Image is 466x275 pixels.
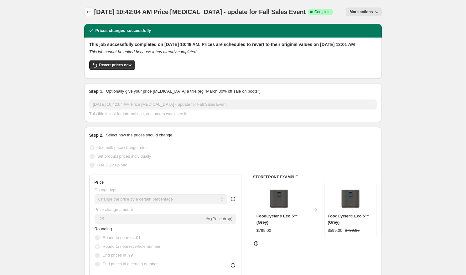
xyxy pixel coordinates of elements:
[97,145,148,150] span: Use bulk price change rules
[103,235,141,240] span: Round to nearest .01
[95,214,205,224] input: -15
[349,9,373,14] span: More actions
[94,8,306,15] span: [DATE] 10:42:04 AM Price [MEDICAL_DATA] - update for Fall Sales Event
[103,262,158,266] span: End prices in a certain number
[89,111,186,116] span: This title is just for internal use, customers won't see it
[106,132,172,138] p: Select how the prices should change
[314,9,330,14] span: Complete
[345,227,360,234] strike: $799.00
[206,216,232,221] span: % (Price drop)
[84,8,93,16] button: Price change jobs
[99,63,132,68] span: Revert prices now
[103,253,133,257] span: End prices in .99
[338,186,363,211] img: Eco_-_5_-_Grey_80x.png
[89,99,377,109] input: 30% off holiday sale
[328,214,369,225] span: FoodCycler® Eco 5™ (Grey)
[328,227,342,234] div: $599.00
[103,244,161,249] span: Round to nearest whole number
[95,187,118,192] span: Change type
[256,227,271,234] div: $799.00
[253,175,377,180] h6: STOREFRONT EXAMPLE
[346,8,381,16] button: More actions
[230,196,236,202] div: help
[256,214,298,225] span: FoodCycler® Eco 5™ (Grey)
[89,60,135,70] button: Revert prices now
[89,132,104,138] h2: Step 2.
[95,180,104,185] h3: Price
[95,227,112,231] span: Rounding
[106,88,260,94] p: Optionally give your price [MEDICAL_DATA] a title (eg "March 30% off sale on boots")
[89,88,104,94] h2: Step 1.
[95,207,133,212] span: Price change amount
[89,49,198,54] i: This job cannot be edited because it has already completed.
[267,186,292,211] img: Eco_-_5_-_Grey_80x.png
[97,163,127,167] span: Use CSV upload
[89,41,377,48] h2: This job successfully completed on [DATE] 10:48 AM. Prices are scheduled to revert to their origi...
[97,154,151,159] span: Set product prices individually
[96,28,151,34] h2: Prices changed successfully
